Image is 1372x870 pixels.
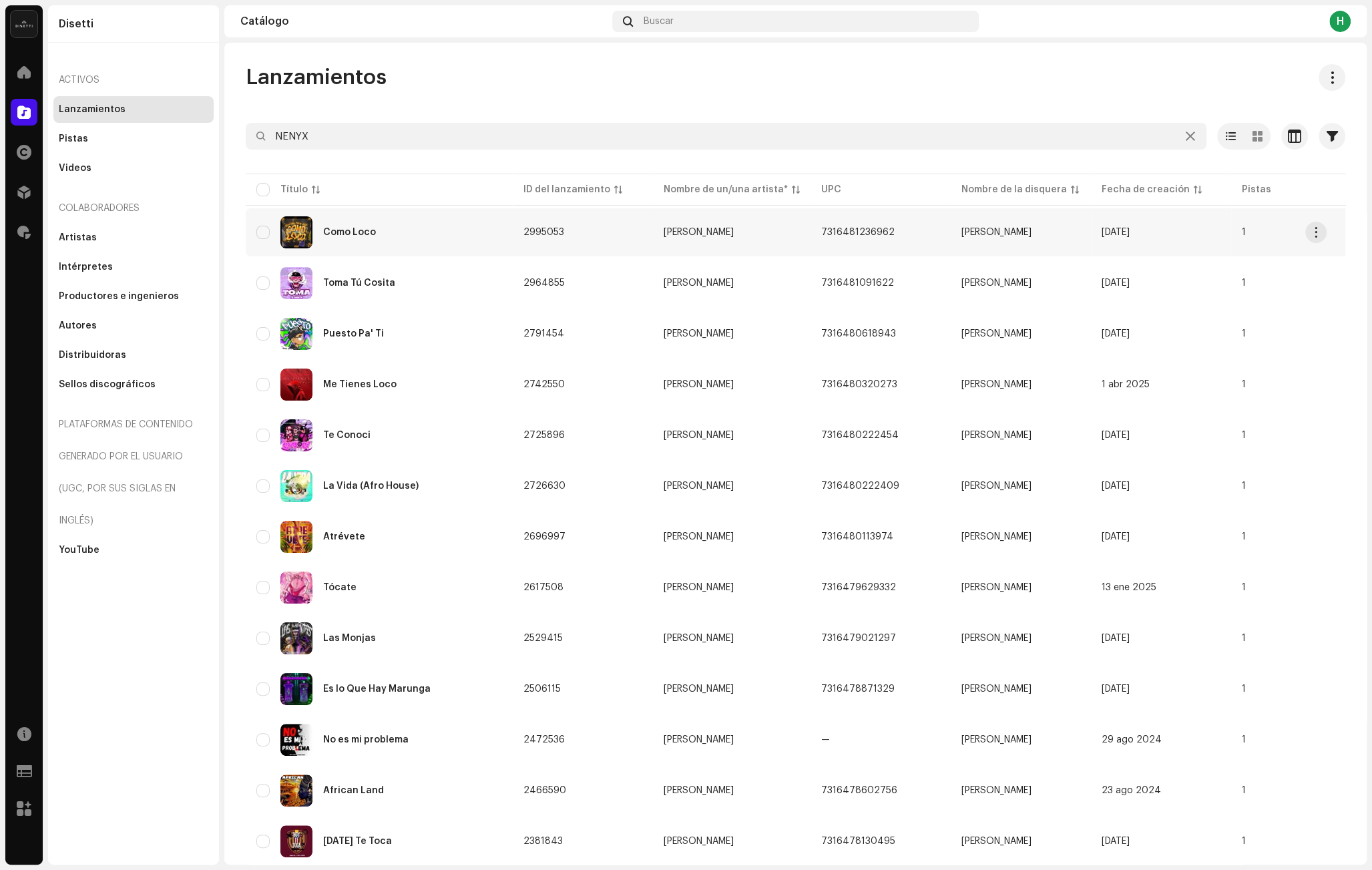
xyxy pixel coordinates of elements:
[59,134,88,144] div: Pistas
[961,532,1032,541] span: Nenyx Pereira
[1102,278,1130,288] span: 31 jul 2025
[821,684,895,694] span: 7316478871329
[59,291,179,302] div: Productores e ingenieros
[323,278,395,288] div: Toma Tú Cosita
[1242,380,1246,389] span: 1
[53,371,214,398] re-m-nav-item: Sellos discográficos
[664,380,734,389] div: [PERSON_NAME]
[523,583,563,592] span: 2617508
[280,369,312,401] img: 2821741d-efda-4abb-8316-978551e913f3
[59,350,126,361] div: Distribuidoras
[664,837,734,846] div: [PERSON_NAME]
[821,786,897,795] span: 7316478602756
[961,228,1032,237] span: Nenyx Pereira
[53,126,214,152] re-m-nav-item: Pistas
[1242,786,1246,795] span: 1
[323,634,376,643] div: Las Monjas
[961,684,1032,694] span: Nenyx Pereira
[1242,329,1246,339] span: 1
[664,329,734,339] div: [PERSON_NAME]
[1102,583,1156,592] span: 13 ene 2025
[323,228,376,237] div: Como Loco
[523,532,565,541] span: 2696997
[821,837,895,846] span: 7316478130495
[53,409,214,537] re-a-nav-header: Plataformas de contenido generado por el usuario (UGC, por sus siglas en inglés)
[280,622,312,654] img: b375fa0d-6a5b-47c6-a6e2-1e9b410e505a
[53,254,214,280] re-m-nav-item: Intérpretes
[53,192,214,224] re-a-nav-header: Colaboradores
[821,278,894,288] span: 7316481091622
[59,379,156,390] div: Sellos discográficos
[59,545,99,556] div: YouTube
[664,431,734,440] div: [PERSON_NAME]
[1102,684,1130,694] span: 3 oct 2024
[821,532,893,541] span: 7316480113974
[323,786,384,795] div: African Land
[1242,583,1246,592] span: 1
[664,481,734,491] div: [PERSON_NAME]
[280,216,312,248] img: 7b2d89a0-5a69-4b5e-986c-0de4dec1eeda
[323,431,371,440] div: Te Conoci
[1102,837,1130,846] span: 5 jul 2024
[523,786,566,795] span: 2466590
[53,283,214,310] re-m-nav-item: Productores e ingenieros
[821,380,897,389] span: 7316480320273
[53,64,214,96] re-a-nav-header: Activos
[664,634,800,643] span: Nenyx Pereira
[821,431,899,440] span: 7316480222454
[323,684,431,694] div: Es lo Que Hay Marunga
[821,583,896,592] span: 7316479629332
[280,470,312,502] img: f93aff60-f011-462d-8104-0085a7b78263
[1242,634,1246,643] span: 1
[1102,431,1130,440] span: 20 mar 2025
[246,64,387,91] span: Lanzamientos
[1242,735,1246,744] span: 1
[1102,786,1161,795] span: 23 ago 2024
[1102,634,1130,643] span: 25 oct 2024
[240,16,607,27] div: Catálogo
[53,342,214,369] re-m-nav-item: Distribuidoras
[280,572,312,604] img: 38018466-32b2-463d-a6fc-492479e2c444
[59,163,91,174] div: Videos
[644,16,674,27] span: Buscar
[664,735,734,744] div: [PERSON_NAME]
[523,837,563,846] span: 2381843
[523,278,565,288] span: 2964855
[664,278,734,288] div: [PERSON_NAME]
[280,267,312,299] img: f921528d-f1fc-4857-9a23-d8e5eaf37ee5
[53,224,214,251] re-m-nav-item: Artistas
[59,232,97,243] div: Artistas
[961,183,1067,196] div: Nombre de la disquera
[1102,183,1190,196] div: Fecha de creación
[961,583,1032,592] span: Nenyx Pereira
[59,320,97,331] div: Autores
[280,521,312,553] img: a8f55225-bf97-4056-9c4c-e074dfcaa360
[1242,532,1246,541] span: 1
[961,735,1032,744] span: Nenyx Pereira
[1102,380,1150,389] span: 1 abr 2025
[323,583,357,592] div: Tócate
[664,481,800,491] span: Nenyx Pereira
[280,825,312,857] img: c71dc3ce-d53c-4a11-880f-7c5659f94c84
[523,481,565,491] span: 2726630
[323,380,397,389] div: Me Tienes Loco
[59,262,113,272] div: Intérpretes
[664,735,800,744] span: Nenyx Pereira
[53,537,214,564] re-m-nav-item: YouTube
[1242,278,1246,288] span: 1
[961,837,1032,846] span: Nenyx Pereira
[59,104,126,115] div: Lanzamientos
[961,634,1032,643] span: Nenyx Pereira
[1102,735,1162,744] span: 29 ago 2024
[664,532,800,541] span: Nenyx Pereira
[1102,329,1130,339] span: 7 may 2025
[1242,684,1246,694] span: 1
[821,481,899,491] span: 7316480222409
[961,786,1032,795] span: Nenyx Pereira
[53,96,214,123] re-m-nav-item: Lanzamientos
[280,724,312,756] img: 0f14a446-be6b-4429-b614-da84de51bfae
[246,123,1206,150] input: Buscar
[323,481,419,491] div: La Vida (Afro House)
